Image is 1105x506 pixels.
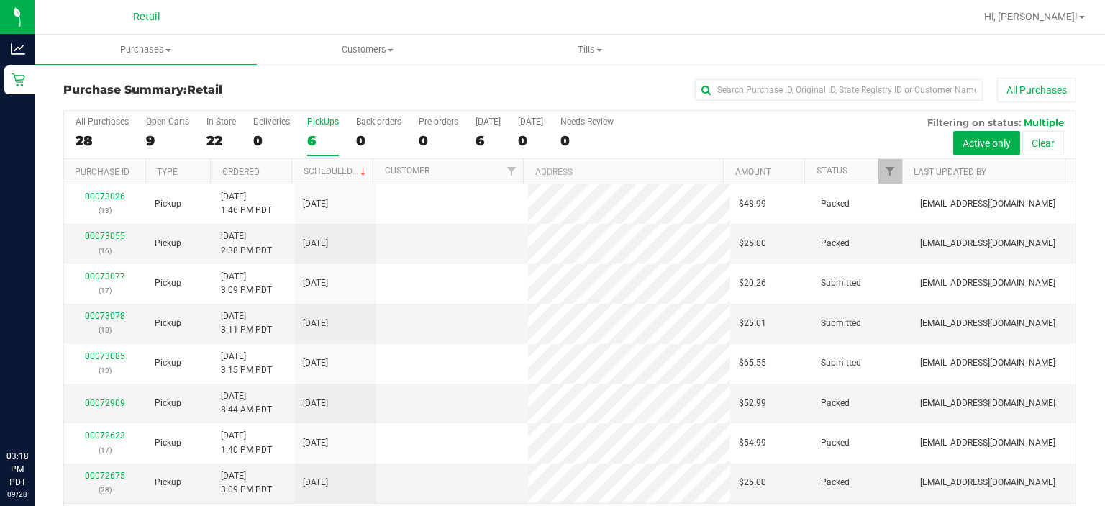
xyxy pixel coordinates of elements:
[73,284,137,297] p: (17)
[221,389,272,417] span: [DATE] 8:44 AM PDT
[927,117,1021,128] span: Filtering on status:
[920,317,1055,330] span: [EMAIL_ADDRESS][DOMAIN_NAME]
[920,397,1055,410] span: [EMAIL_ADDRESS][DOMAIN_NAME]
[221,190,272,217] span: [DATE] 1:46 PM PDT
[206,132,236,149] div: 22
[85,311,125,321] a: 00073078
[73,244,137,258] p: (16)
[253,117,290,127] div: Deliveries
[155,476,181,489] span: Pickup
[155,276,181,290] span: Pickup
[739,197,766,211] span: $48.99
[739,436,766,450] span: $54.99
[307,117,339,127] div: PickUps
[739,476,766,489] span: $25.00
[221,230,272,257] span: [DATE] 2:38 PM PDT
[920,436,1055,450] span: [EMAIL_ADDRESS][DOMAIN_NAME]
[222,167,260,177] a: Ordered
[356,132,401,149] div: 0
[155,197,181,211] span: Pickup
[187,83,222,96] span: Retail
[479,43,700,56] span: Tills
[695,79,983,101] input: Search Purchase ID, Original ID, State Registry ID or Customer Name...
[221,429,272,456] span: [DATE] 1:40 PM PDT
[920,237,1055,250] span: [EMAIL_ADDRESS][DOMAIN_NAME]
[85,191,125,202] a: 00073026
[821,397,850,410] span: Packed
[419,132,458,149] div: 0
[821,276,861,290] span: Submitted
[303,317,328,330] span: [DATE]
[85,271,125,281] a: 00073077
[11,73,25,87] inline-svg: Retail
[253,132,290,149] div: 0
[85,351,125,361] a: 00073085
[206,117,236,127] div: In Store
[42,389,60,406] iframe: Resource center unread badge
[303,476,328,489] span: [DATE]
[821,317,861,330] span: Submitted
[920,476,1055,489] span: [EMAIL_ADDRESS][DOMAIN_NAME]
[878,159,902,184] a: Filter
[11,42,25,56] inline-svg: Analytics
[303,237,328,250] span: [DATE]
[35,43,257,56] span: Purchases
[75,167,129,177] a: Purchase ID
[821,356,861,370] span: Submitted
[739,317,766,330] span: $25.01
[739,276,766,290] span: $20.26
[146,117,189,127] div: Open Carts
[6,489,28,500] p: 09/28
[419,117,458,127] div: Pre-orders
[303,276,328,290] span: [DATE]
[146,132,189,149] div: 9
[821,476,850,489] span: Packed
[133,11,160,23] span: Retail
[478,35,701,65] a: Tills
[155,397,181,410] span: Pickup
[6,450,28,489] p: 03:18 PM PDT
[997,78,1076,102] button: All Purchases
[258,43,478,56] span: Customers
[739,356,766,370] span: $65.55
[155,436,181,450] span: Pickup
[356,117,401,127] div: Back-orders
[821,237,850,250] span: Packed
[560,132,614,149] div: 0
[523,159,723,184] th: Address
[303,197,328,211] span: [DATE]
[920,197,1055,211] span: [EMAIL_ADDRESS][DOMAIN_NAME]
[85,430,125,441] a: 00072623
[85,471,125,481] a: 00072675
[14,391,58,434] iframe: Resource center
[221,469,272,497] span: [DATE] 3:09 PM PDT
[73,204,137,217] p: (13)
[385,166,429,176] a: Customer
[221,350,272,377] span: [DATE] 3:15 PM PDT
[984,11,1078,22] span: Hi, [PERSON_NAME]!
[303,436,328,450] span: [DATE]
[73,363,137,377] p: (19)
[1024,117,1064,128] span: Multiple
[85,398,125,408] a: 00072909
[303,397,328,410] span: [DATE]
[560,117,614,127] div: Needs Review
[307,132,339,149] div: 6
[739,397,766,410] span: $52.99
[155,237,181,250] span: Pickup
[155,317,181,330] span: Pickup
[518,117,543,127] div: [DATE]
[221,310,272,337] span: [DATE] 3:11 PM PDT
[499,159,523,184] a: Filter
[821,436,850,450] span: Packed
[821,197,850,211] span: Packed
[73,323,137,337] p: (18)
[303,356,328,370] span: [DATE]
[476,132,501,149] div: 6
[476,117,501,127] div: [DATE]
[35,35,257,65] a: Purchases
[920,276,1055,290] span: [EMAIL_ADDRESS][DOMAIN_NAME]
[85,231,125,241] a: 00073055
[817,166,847,176] a: Status
[76,132,129,149] div: 28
